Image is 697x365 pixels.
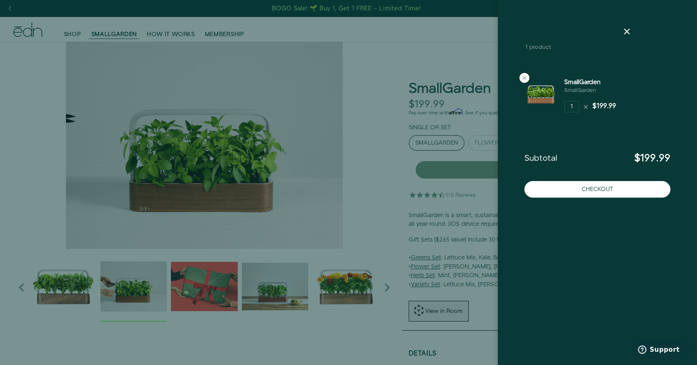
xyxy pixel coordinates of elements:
[525,27,571,41] a: Cart
[524,154,557,164] span: Subtotal
[524,181,670,198] button: Checkout
[564,87,601,94] div: SmallGarden
[634,151,670,165] span: $199.99
[592,102,616,111] div: $199.99
[633,340,689,361] iframe: Opens a widget where you can find more information
[525,43,528,51] span: 1
[564,78,601,87] a: SmallGarden
[529,43,551,51] span: product
[524,78,558,111] img: SmallGarden - SmallGarden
